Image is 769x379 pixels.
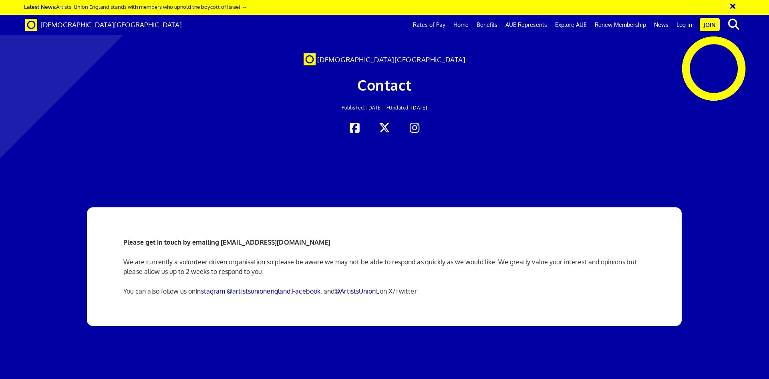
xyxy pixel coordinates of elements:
[672,15,696,35] a: Log in
[501,15,551,35] a: AUE Represents
[342,105,389,111] span: Published: [DATE] •
[700,18,720,31] a: Join
[123,238,330,246] strong: Please get in touch by emailing [EMAIL_ADDRESS][DOMAIN_NAME]
[123,257,646,276] p: We are currently a volunteer driven organisation so please be aware we may not be able to respond...
[473,15,501,35] a: Benefits
[147,105,622,110] h2: Updated: [DATE]
[195,287,290,295] a: Instagram @artistsunionengland
[24,3,247,10] a: Latest News:Artists’ Union England stands with members who uphold the boycott of Israel →
[721,16,746,33] button: search
[317,55,466,64] span: [DEMOGRAPHIC_DATA][GEOGRAPHIC_DATA]
[357,76,412,94] span: Contact
[292,287,320,295] a: Facebook
[551,15,591,35] a: Explore AUE
[334,287,379,295] a: @ArtistsUnionE
[591,15,650,35] a: Renew Membership
[650,15,672,35] a: News
[19,15,188,35] a: Brand [DEMOGRAPHIC_DATA][GEOGRAPHIC_DATA]
[123,286,646,296] p: You can also follow us on , , and on X/Twitter
[409,15,449,35] a: Rates of Pay
[24,3,56,10] strong: Latest News:
[40,20,182,29] span: [DEMOGRAPHIC_DATA][GEOGRAPHIC_DATA]
[449,15,473,35] a: Home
